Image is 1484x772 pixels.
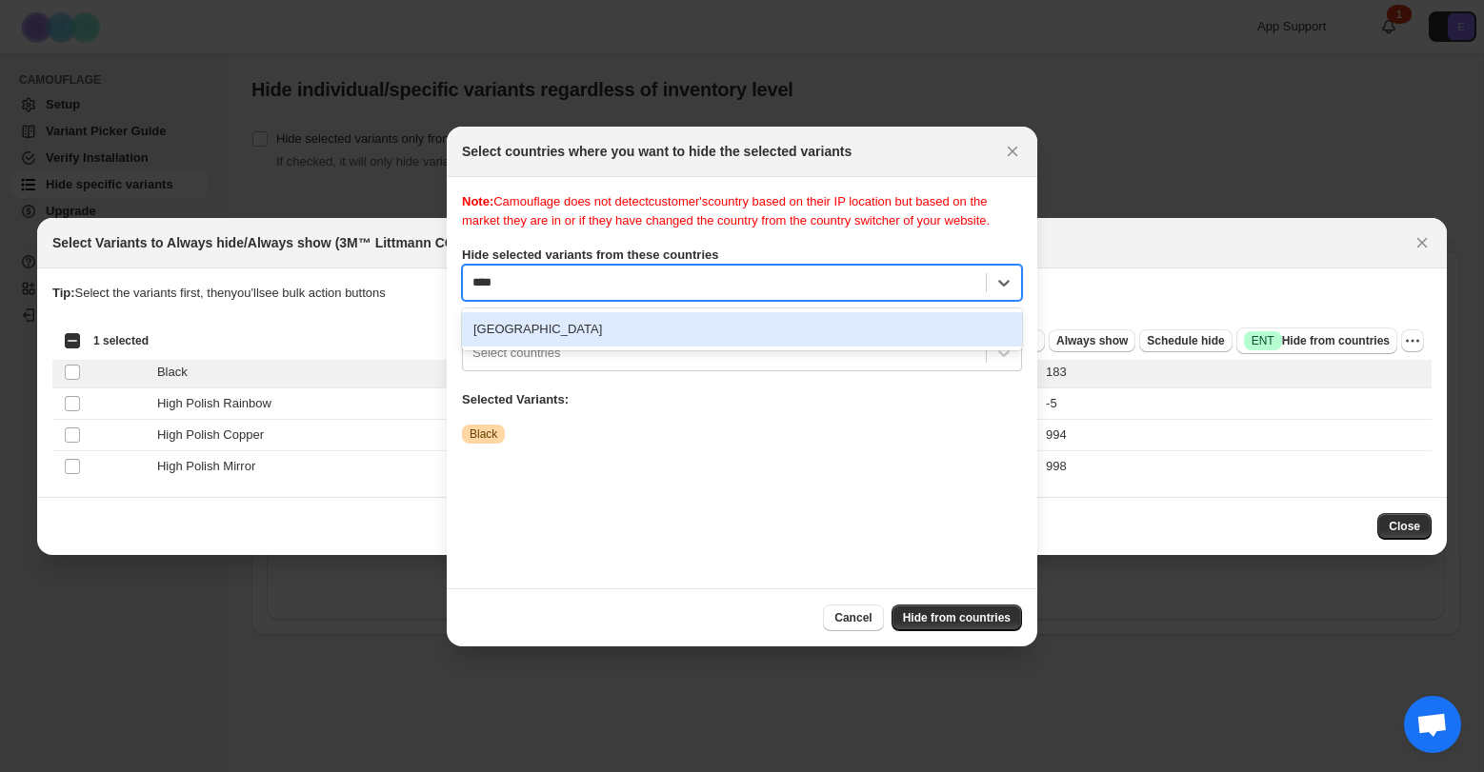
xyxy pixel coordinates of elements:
[157,457,266,476] span: High Polish Mirror
[1147,333,1224,348] span: Schedule hide
[1040,387,1432,419] td: -5
[157,426,274,445] span: High Polish Copper
[1139,329,1232,352] button: Schedule hide
[834,610,872,625] span: Cancel
[1252,333,1274,348] span: ENT
[1244,331,1390,350] span: Hide from countries
[999,138,1026,165] button: Close
[903,610,1011,625] span: Hide from countries
[1040,419,1432,450] td: 994
[470,426,497,442] span: Black
[1236,327,1397,354] button: SuccessENTHide from countries
[93,333,149,348] span: 1 selected
[1377,513,1432,540] button: Close
[157,394,282,413] span: High Polish Rainbow
[157,363,198,382] span: Black
[52,286,75,300] strong: Tip:
[462,312,1022,346] div: [GEOGRAPHIC_DATA]
[462,392,569,406] b: Selected Variants:
[1389,519,1420,534] span: Close
[823,604,883,631] button: Cancel
[1056,333,1128,348] span: Always show
[52,284,1432,303] p: Select the variants first, then you'll see bulk action buttons
[462,192,1022,230] div: Camouflage does not detect customer's country based on their IP location but based on the market ...
[462,142,852,161] h2: Select countries where you want to hide the selected variants
[462,194,493,208] b: Note:
[1040,450,1432,482] td: 998
[52,233,606,252] h2: Select Variants to Always hide/Always show (3M™ Littmann CORE Digital Stethoscope)
[462,247,718,262] b: Hide selected variants from these countries
[1409,229,1435,256] button: Close
[1040,356,1432,387] td: 183
[1404,696,1461,753] a: Open chat
[1049,329,1135,352] button: Always show
[1401,329,1424,352] button: More actions
[892,604,1022,631] button: Hide from countries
